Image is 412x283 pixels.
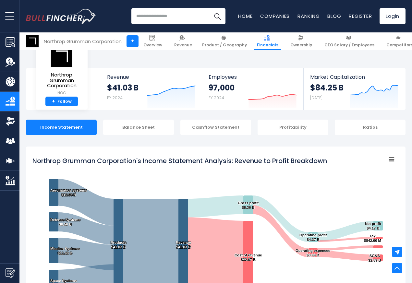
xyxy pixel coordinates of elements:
div: Balance Sheet [103,120,174,135]
span: Financials [257,42,278,48]
a: Revenue $41.03 B FY 2024 [101,68,202,110]
span: Employees [209,74,297,80]
text: Operating expenses $3.99 B [296,249,330,257]
div: Income Statement [26,120,97,135]
span: Market Capitalization [310,74,398,80]
text: SG&A $2.89 B [368,254,381,262]
text: Products $41.03 B [111,241,127,249]
span: CEO Salary / Employees [324,42,374,48]
strong: $41.03 B [107,83,139,93]
text: Tax $842.00 M [364,234,381,242]
small: FY 2024 [107,95,123,100]
img: Bullfincher logo [26,9,96,24]
a: +Follow [45,97,78,107]
text: Cost of revenue $32.67 B [235,253,262,262]
img: Ownership [6,116,15,126]
small: FY 2024 [209,95,224,100]
a: Blog [327,13,341,19]
strong: $84.25 B [310,83,344,93]
a: Financials [254,32,281,50]
img: NOC logo [26,35,39,47]
button: Search [209,8,225,24]
text: Mission Systems $11.40 B [50,247,80,255]
div: Ratios [335,120,406,135]
a: Login [380,8,406,24]
text: Defense Systems $8.56 B [50,218,80,226]
a: Revenue [171,32,195,50]
small: NOC [41,90,82,96]
span: Revenue [107,74,196,80]
div: Cashflow Statement [180,120,251,135]
a: Ranking [297,13,320,19]
a: Register [349,13,372,19]
span: Ownership [290,42,312,48]
a: Northrop Grumman Corporation NOC [41,45,83,97]
a: Companies [260,13,290,19]
text: Operating profit $4.37 B [299,233,327,242]
span: Revenue [174,42,192,48]
span: Product / Geography [202,42,247,48]
div: Northrop Grumman Corporation [44,38,122,45]
tspan: Northrop Grumman Corporation's Income Statement Analysis: Revenue to Profit Breakdown [32,156,327,165]
text: Revenue $41.03 B [176,241,191,249]
a: Home [238,13,252,19]
span: Northrop Grumman Corporation [41,72,82,88]
a: Employees 97,000 FY 2024 [202,68,303,110]
a: Overview [140,32,165,50]
a: + [127,35,139,47]
div: Profitability [258,120,328,135]
a: Product / Geography [199,32,250,50]
img: NOC logo [50,46,73,67]
strong: 97,000 [209,83,235,93]
span: Overview [143,42,162,48]
small: [DATE] [310,95,322,100]
a: Ownership [287,32,315,50]
text: Aeronautics Systems $12.03 B [50,188,87,197]
text: Net profit $4.17 B [365,222,381,230]
a: CEO Salary / Employees [321,32,377,50]
a: Market Capitalization $84.25 B [DATE] [304,68,405,110]
text: Gross profit $8.36 B [238,201,259,209]
strong: + [52,99,55,104]
a: Go to homepage [26,9,96,24]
